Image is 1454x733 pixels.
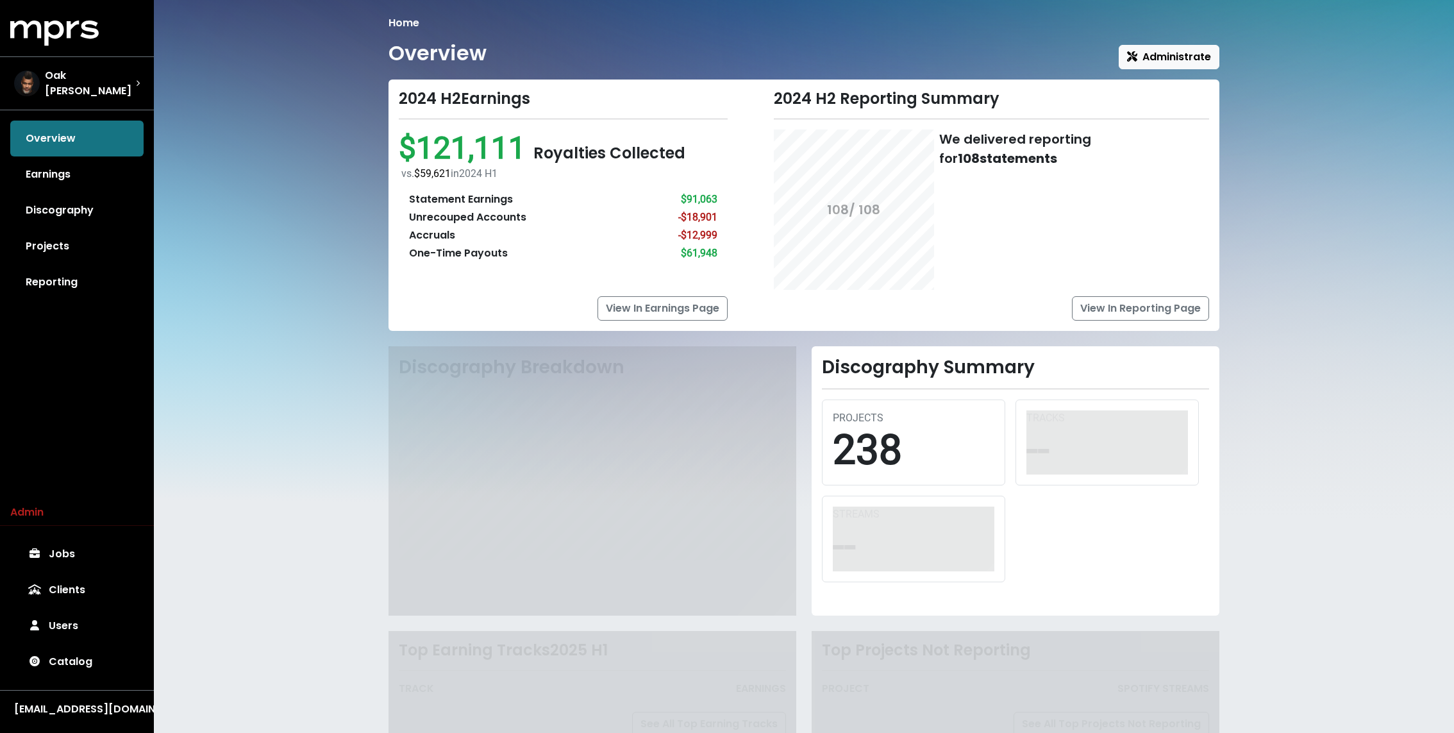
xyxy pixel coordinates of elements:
li: Home [389,15,419,31]
div: -$12,999 [678,228,717,243]
a: Catalog [10,644,144,680]
a: mprs logo [10,25,99,40]
a: Discography [10,192,144,228]
img: The selected account / producer [14,71,40,96]
div: -$18,901 [678,210,717,225]
button: [EMAIL_ADDRESS][DOMAIN_NAME] [10,701,144,718]
div: 2024 H2 Reporting Summary [774,90,1209,108]
span: $121,111 [399,130,533,166]
div: $61,948 [681,246,717,261]
h2: Discography Summary [822,357,1209,378]
b: 108 statements [958,149,1057,167]
div: $91,063 [681,192,717,207]
span: Administrate [1127,49,1211,64]
div: 2024 H2 Earnings [399,90,728,108]
a: Projects [10,228,144,264]
a: Users [10,608,144,644]
a: Jobs [10,536,144,572]
span: Oak [PERSON_NAME] [45,68,136,99]
h1: Overview [389,41,487,65]
div: Accruals [409,228,455,243]
div: 238 [833,426,994,475]
a: Earnings [10,156,144,192]
span: Royalties Collected [533,142,685,164]
a: View In Earnings Page [597,296,728,321]
a: Reporting [10,264,144,300]
a: View In Reporting Page [1072,296,1209,321]
div: [EMAIL_ADDRESS][DOMAIN_NAME] [14,702,140,717]
button: Administrate [1119,45,1219,69]
nav: breadcrumb [389,15,1219,31]
div: One-Time Payouts [409,246,508,261]
div: We delivered reporting for [939,130,1209,168]
div: vs. in 2024 H1 [401,166,728,181]
span: $59,621 [414,167,451,180]
div: PROJECTS [833,410,994,426]
div: Statement Earnings [409,192,513,207]
div: Unrecouped Accounts [409,210,526,225]
a: Clients [10,572,144,608]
